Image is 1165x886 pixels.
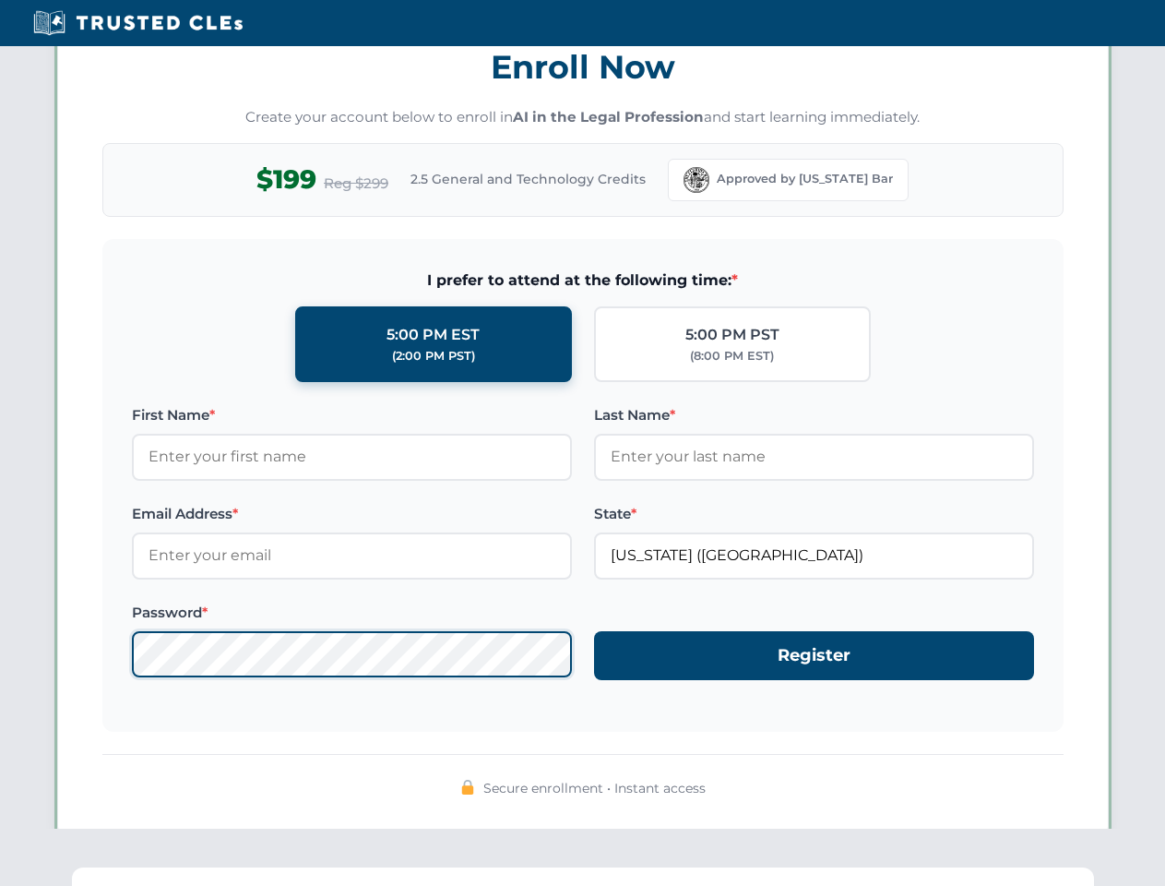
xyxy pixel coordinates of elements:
[717,170,893,188] span: Approved by [US_STATE] Bar
[256,159,316,200] span: $199
[684,167,709,193] img: Florida Bar
[685,323,779,347] div: 5:00 PM PST
[410,169,646,189] span: 2.5 General and Technology Credits
[483,778,706,798] span: Secure enrollment • Instant access
[132,533,572,579] input: Enter your email
[324,173,388,195] span: Reg $299
[28,9,248,37] img: Trusted CLEs
[392,347,475,365] div: (2:00 PM PST)
[132,404,572,426] label: First Name
[132,602,572,624] label: Password
[102,38,1064,96] h3: Enroll Now
[386,323,480,347] div: 5:00 PM EST
[594,631,1034,680] button: Register
[513,108,704,126] strong: AI in the Legal Profession
[594,434,1034,480] input: Enter your last name
[132,434,572,480] input: Enter your first name
[594,503,1034,525] label: State
[460,780,475,795] img: 🔒
[102,107,1064,128] p: Create your account below to enroll in and start learning immediately.
[132,503,572,525] label: Email Address
[594,404,1034,426] label: Last Name
[594,533,1034,579] input: Florida (FL)
[132,269,1034,293] span: I prefer to attend at the following time:
[690,347,774,365] div: (8:00 PM EST)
